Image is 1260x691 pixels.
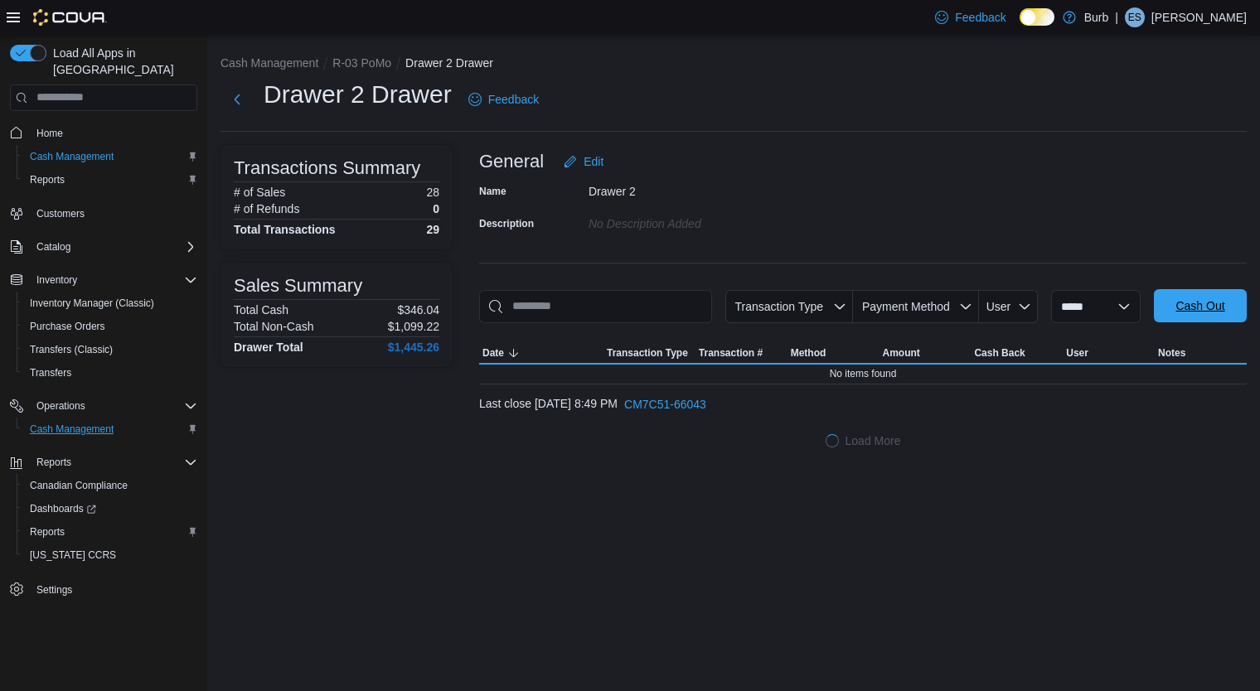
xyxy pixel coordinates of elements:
[23,499,103,519] a: Dashboards
[462,83,545,116] a: Feedback
[426,223,439,236] h4: 29
[979,290,1038,323] button: User
[23,147,120,167] a: Cash Management
[3,121,204,145] button: Home
[3,451,204,474] button: Reports
[30,396,92,416] button: Operations
[479,343,603,363] button: Date
[1151,7,1247,27] p: [PERSON_NAME]
[23,363,197,383] span: Transfers
[1066,346,1088,360] span: User
[23,147,197,167] span: Cash Management
[30,479,128,492] span: Canadian Compliance
[479,388,1247,421] div: Last close [DATE] 8:49 PM
[3,201,204,225] button: Customers
[220,56,318,70] button: Cash Management
[36,207,85,220] span: Customers
[234,158,420,178] h3: Transactions Summary
[405,56,493,70] button: Drawer 2 Drawer
[479,290,712,323] input: This is a search bar. As you type, the results lower in the page will automatically filter.
[17,474,204,497] button: Canadian Compliance
[30,123,70,143] a: Home
[23,476,197,495] span: Canadian Compliance
[23,545,197,565] span: Washington CCRS
[787,343,880,363] button: Method
[30,452,197,472] span: Reports
[30,123,197,143] span: Home
[862,300,950,313] span: Payment Method
[928,1,1012,34] a: Feedback
[36,127,63,140] span: Home
[1158,346,1185,360] span: Notes
[30,270,197,290] span: Inventory
[1020,8,1054,26] input: Dark Mode
[264,78,452,111] h1: Drawer 2 Drawer
[397,303,439,317] p: $346.04
[23,522,197,542] span: Reports
[482,346,504,360] span: Date
[607,346,688,360] span: Transaction Type
[23,317,197,336] span: Purchase Orders
[1063,343,1155,363] button: User
[30,204,91,224] a: Customers
[853,290,979,323] button: Payment Method
[10,114,197,645] nav: Complex example
[734,300,823,313] span: Transaction Type
[1084,7,1109,27] p: Burb
[234,223,336,236] h4: Total Transactions
[234,303,288,317] h6: Total Cash
[36,399,85,413] span: Operations
[17,544,204,567] button: [US_STATE] CCRS
[603,343,695,363] button: Transaction Type
[1154,289,1247,322] button: Cash Out
[30,297,154,310] span: Inventory Manager (Classic)
[30,270,84,290] button: Inventory
[479,424,1247,457] button: LoadingLoad More
[695,343,787,363] button: Transaction #
[23,293,161,313] a: Inventory Manager (Classic)
[589,210,811,230] div: No Description added
[30,396,197,416] span: Operations
[23,340,119,360] a: Transfers (Classic)
[23,170,71,190] a: Reports
[33,9,107,26] img: Cova
[234,202,299,215] h6: # of Refunds
[1155,343,1247,363] button: Notes
[30,150,114,163] span: Cash Management
[36,583,72,597] span: Settings
[479,152,544,172] h3: General
[488,91,539,108] span: Feedback
[3,235,204,259] button: Catalog
[699,346,763,360] span: Transaction #
[3,577,204,601] button: Settings
[30,366,71,379] span: Transfers
[17,145,204,168] button: Cash Management
[17,315,204,338] button: Purchase Orders
[23,317,112,336] a: Purchase Orders
[624,396,706,413] span: CM7C51-66043
[30,320,105,333] span: Purchase Orders
[883,346,920,360] span: Amount
[17,497,204,520] a: Dashboards
[584,153,603,170] span: Edit
[30,237,197,257] span: Catalog
[30,343,113,356] span: Transfers (Classic)
[332,56,391,70] button: R-03 PoMo
[234,186,285,199] h6: # of Sales
[30,580,79,600] a: Settings
[3,268,204,292] button: Inventory
[23,476,134,495] a: Canadian Compliance
[46,45,197,78] span: Load All Apps in [GEOGRAPHIC_DATA]
[1175,297,1224,314] span: Cash Out
[725,290,853,323] button: Transaction Type
[30,423,114,436] span: Cash Management
[36,273,77,287] span: Inventory
[971,343,1063,363] button: Cash Back
[17,418,204,441] button: Cash Management
[36,240,70,254] span: Catalog
[3,394,204,418] button: Operations
[986,300,1011,313] span: User
[830,367,897,380] span: No items found
[846,432,901,449] span: Load More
